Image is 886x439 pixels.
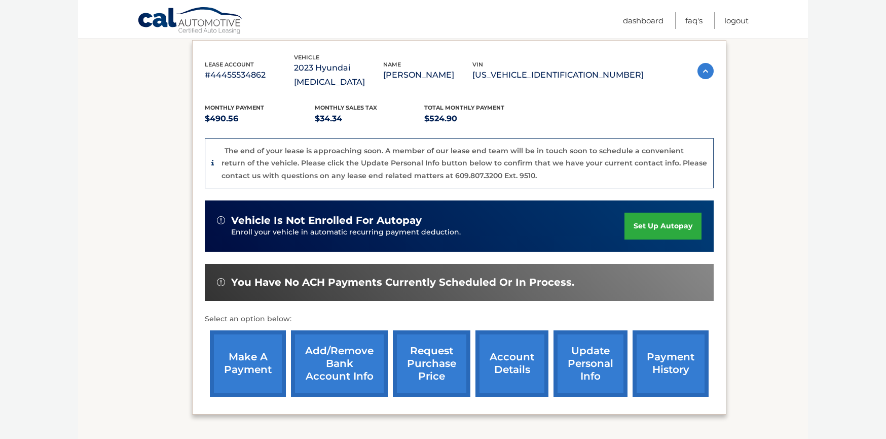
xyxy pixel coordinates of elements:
[210,330,286,397] a: make a payment
[205,68,294,82] p: #44455534862
[221,146,707,180] p: The end of your lease is approaching soon. A member of our lease end team will be in touch soon t...
[294,54,319,61] span: vehicle
[383,68,472,82] p: [PERSON_NAME]
[231,214,422,227] span: vehicle is not enrolled for autopay
[623,12,663,29] a: Dashboard
[291,330,388,397] a: Add/Remove bank account info
[393,330,470,397] a: request purchase price
[624,213,702,240] a: set up autopay
[137,7,244,36] a: Cal Automotive
[475,330,548,397] a: account details
[205,313,714,325] p: Select an option below:
[294,61,383,89] p: 2023 Hyundai [MEDICAL_DATA]
[315,112,425,126] p: $34.34
[424,104,504,111] span: Total Monthly Payment
[217,216,225,224] img: alert-white.svg
[553,330,627,397] a: update personal info
[685,12,703,29] a: FAQ's
[472,61,483,68] span: vin
[217,278,225,286] img: alert-white.svg
[424,112,534,126] p: $524.90
[205,112,315,126] p: $490.56
[231,227,624,238] p: Enroll your vehicle in automatic recurring payment deduction.
[383,61,401,68] span: name
[697,63,714,79] img: accordion-active.svg
[472,68,644,82] p: [US_VEHICLE_IDENTIFICATION_NUMBER]
[315,104,377,111] span: Monthly sales Tax
[231,276,574,289] span: You have no ACH payments currently scheduled or in process.
[633,330,709,397] a: payment history
[205,61,254,68] span: lease account
[205,104,264,111] span: Monthly Payment
[724,12,749,29] a: Logout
